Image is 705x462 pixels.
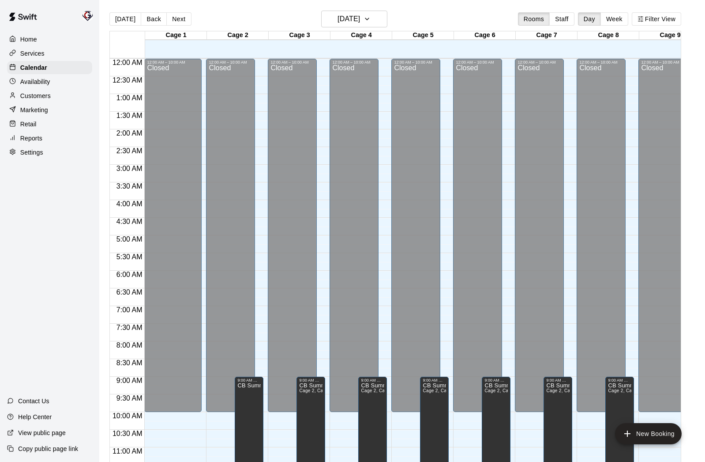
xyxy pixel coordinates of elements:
a: Customers [7,89,92,102]
div: 9:00 AM – 2:00 PM [608,378,631,382]
div: 12:00 AM – 10:00 AM: Closed [577,59,626,412]
span: 12:30 AM [110,76,145,84]
p: Customers [20,91,51,100]
button: Rooms [518,12,550,26]
div: Cage 3 [269,31,330,40]
div: Cage 2 [207,31,269,40]
div: 12:00 AM – 10:00 AM: Closed [391,59,440,412]
button: [DATE] [109,12,141,26]
div: Closed [332,64,376,415]
div: 12:00 AM – 10:00 AM: Closed [144,59,202,412]
button: Day [578,12,601,26]
span: 1:30 AM [114,112,145,119]
span: 10:00 AM [110,412,145,420]
div: 12:00 AM – 10:00 AM [517,60,561,64]
div: 12:00 AM – 10:00 AM [394,60,438,64]
span: 12:00 AM [110,59,145,66]
button: [DATE] [321,11,387,27]
span: 6:00 AM [114,271,145,278]
div: 9:00 AM – 2:00 PM [423,378,446,382]
p: Copy public page link [18,444,78,453]
a: Retail [7,117,92,131]
p: Retail [20,120,37,129]
a: Reports [7,132,92,145]
span: 7:00 AM [114,306,145,314]
span: 8:30 AM [114,359,145,367]
div: Cage 1 [145,31,207,40]
span: 4:30 AM [114,218,145,225]
span: 7:30 AM [114,324,145,331]
div: Cage 6 [454,31,516,40]
div: 12:00 AM – 10:00 AM [579,60,623,64]
span: Cage 2, Cage 3, Cage 4, Cage 5, Cage 6, Cage 7, Cage 8 [423,388,545,393]
button: Next [166,12,191,26]
a: Marketing [7,103,92,117]
span: 1:00 AM [114,94,145,102]
p: Contact Us [18,397,49,405]
div: 9:00 AM – 2:00 PM [484,378,508,382]
img: Mike Colangelo (Owner) [82,11,93,21]
button: Filter View [632,12,681,26]
p: Services [20,49,45,58]
div: 9:00 AM – 2:00 PM [299,378,322,382]
div: 12:00 AM – 10:00 AM: Closed [206,59,255,412]
div: Closed [270,64,314,415]
span: 6:30 AM [114,288,145,296]
div: Cage 8 [577,31,639,40]
span: Cage 2, Cage 3, Cage 4, Cage 5, Cage 6, Cage 7, Cage 8 [546,388,668,393]
span: 5:30 AM [114,253,145,261]
span: Cage 2, Cage 3, Cage 4, Cage 5, Cage 6, Cage 7, Cage 8 [361,388,483,393]
div: Cage 5 [392,31,454,40]
div: Closed [579,64,623,415]
div: 12:00 AM – 10:00 AM [332,60,376,64]
div: Closed [641,64,693,415]
a: Services [7,47,92,60]
div: Cage 7 [516,31,577,40]
div: 12:00 AM – 10:00 AM: Closed [515,59,564,412]
span: 11:00 AM [110,447,145,455]
p: Settings [20,148,43,157]
div: Closed [456,64,499,415]
span: 3:30 AM [114,182,145,190]
div: 12:00 AM – 10:00 AM: Closed [330,59,379,412]
p: Calendar [20,63,47,72]
div: Settings [7,146,92,159]
div: 12:00 AM – 10:00 AM: Closed [268,59,317,412]
div: Cage 4 [330,31,392,40]
div: 12:00 AM – 10:00 AM [641,60,693,64]
div: 9:00 AM – 2:00 PM [361,378,384,382]
p: Help Center [18,413,52,421]
div: Closed [209,64,252,415]
a: Home [7,33,92,46]
div: Availability [7,75,92,88]
p: Marketing [20,106,48,114]
button: Back [141,12,167,26]
span: 8:00 AM [114,341,145,349]
span: 2:30 AM [114,147,145,155]
div: 12:00 AM – 10:00 AM [270,60,314,64]
div: Cage 9 [639,31,701,40]
div: Mike Colangelo (Owner) [81,7,99,25]
p: Home [20,35,37,44]
span: 9:00 AM [114,377,145,384]
span: 4:00 AM [114,200,145,208]
p: View public page [18,428,66,437]
button: Staff [549,12,574,26]
div: Closed [517,64,561,415]
span: Cage 2, Cage 3, Cage 4, Cage 5, Cage 6, Cage 7, Cage 8 [484,388,607,393]
span: 2:00 AM [114,129,145,137]
button: Week [600,12,628,26]
span: 9:30 AM [114,394,145,402]
p: Reports [20,134,42,143]
div: 12:00 AM – 10:00 AM: Closed [453,59,502,412]
span: 3:00 AM [114,165,145,172]
div: 12:00 AM – 10:00 AM: Closed [638,59,696,412]
a: Calendar [7,61,92,74]
p: Availability [20,77,50,86]
div: Closed [147,64,199,415]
